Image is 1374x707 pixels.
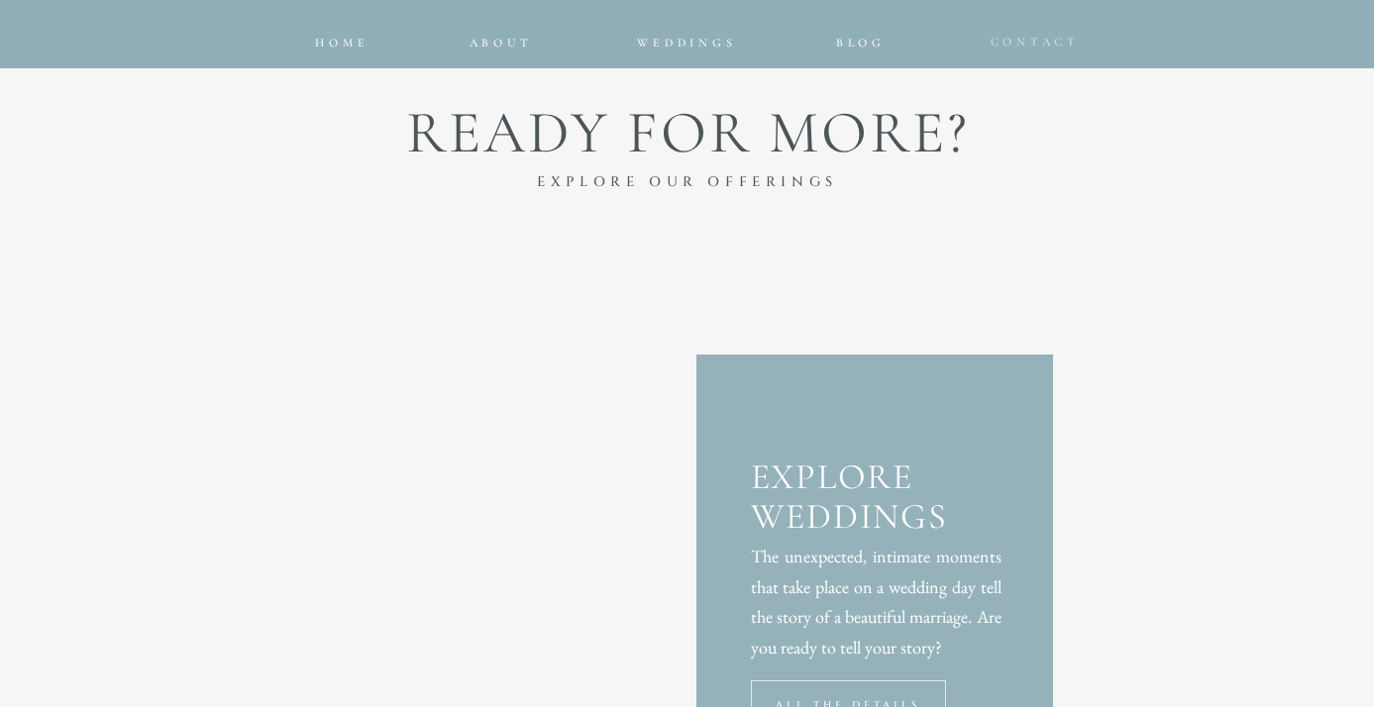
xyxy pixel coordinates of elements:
[991,31,1062,44] a: CONTACT
[991,35,1081,49] span: CONTACT
[751,542,1002,661] p: The unexpected, intimate moments that take place on a wedding day tell the story of a beautiful m...
[751,457,992,528] a: Explore Weddings
[622,32,753,45] a: Weddings
[637,36,736,50] span: Weddings
[315,36,369,50] span: home
[836,36,886,50] span: Blog
[821,32,901,44] a: Blog
[314,32,371,44] a: home
[322,88,1054,176] p: Ready for More?
[452,172,924,200] p: eXPLORE OUR OFFERINGS
[470,32,526,44] a: about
